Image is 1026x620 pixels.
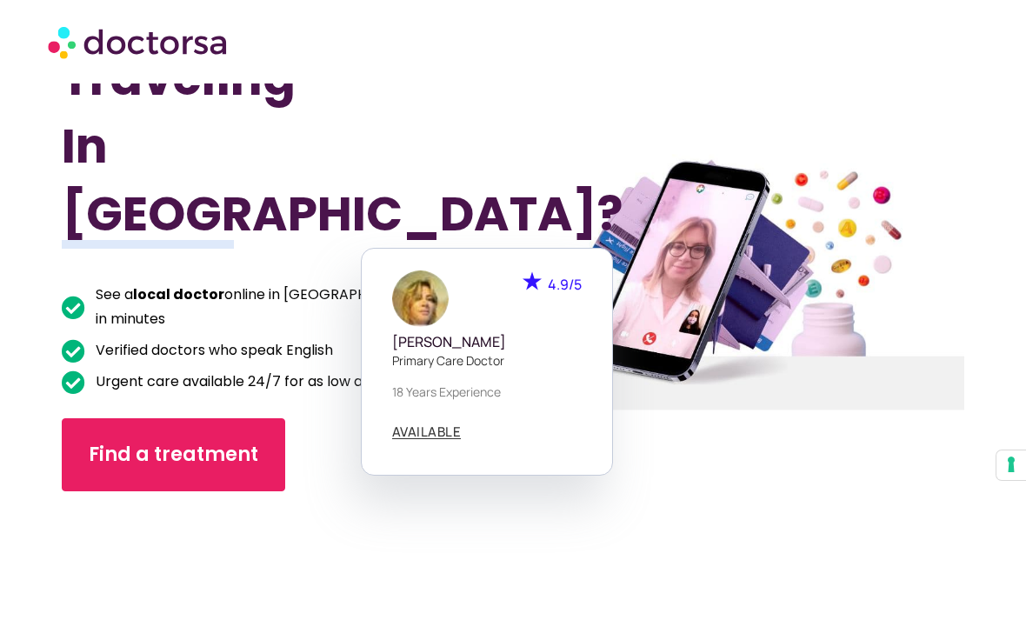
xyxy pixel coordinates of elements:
[133,284,224,304] b: local doctor
[91,370,430,394] span: Urgent care available 24/7 for as low as 20 Euros
[62,418,285,491] a: Find a treatment
[91,338,333,363] span: Verified doctors who speak English
[996,450,1026,480] button: Your consent preferences for tracking technologies
[548,275,582,294] span: 4.9/5
[392,351,582,370] p: Primary care doctor
[89,441,258,469] span: Find a treatment
[392,334,582,350] h5: [PERSON_NAME]
[91,283,446,331] span: See a online in [GEOGRAPHIC_DATA] in minutes
[392,383,582,401] p: 18 years experience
